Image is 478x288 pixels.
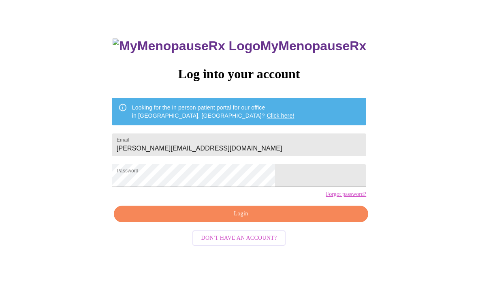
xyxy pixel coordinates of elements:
[267,113,294,119] a: Click here!
[326,191,366,198] a: Forgot password?
[114,206,368,223] button: Login
[132,101,294,123] div: Looking for the in person patient portal for our office in [GEOGRAPHIC_DATA], [GEOGRAPHIC_DATA]?
[192,231,286,247] button: Don't have an account?
[190,234,288,241] a: Don't have an account?
[112,67,366,82] h3: Log into your account
[113,39,260,54] img: MyMenopauseRx Logo
[123,209,359,219] span: Login
[201,234,277,244] span: Don't have an account?
[113,39,366,54] h3: MyMenopauseRx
